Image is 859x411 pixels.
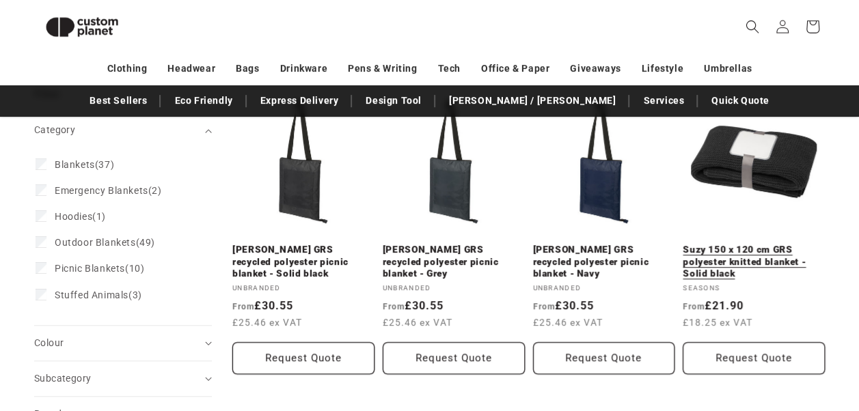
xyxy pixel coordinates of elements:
[533,342,675,374] button: Request Quote
[55,210,106,223] span: (1)
[167,89,239,113] a: Eco Friendly
[442,89,623,113] a: [PERSON_NAME] / [PERSON_NAME]
[383,244,525,280] a: [PERSON_NAME] GRS recycled polyester picnic blanket - Grey
[359,89,428,113] a: Design Tool
[280,57,327,81] a: Drinkware
[55,289,128,300] span: Stuffed Animals
[737,12,767,42] summary: Search
[55,211,92,222] span: Hoodies
[348,57,417,81] a: Pens & Writing
[83,89,154,113] a: Best Sellers
[55,237,136,248] span: Outdoor Blankets
[55,236,155,249] span: (49)
[107,57,148,81] a: Clothing
[55,262,144,274] span: (10)
[55,289,142,301] span: (3)
[232,244,374,280] a: [PERSON_NAME] GRS recycled polyester picnic blanket - Solid black
[55,185,148,196] span: Emergency Blankets
[437,57,460,81] a: Tech
[34,373,91,384] span: Subcategory
[34,113,212,147] summary: Category (0 selected)
[570,57,621,81] a: Giveaways
[704,57,752,81] a: Umbrellas
[55,158,114,171] span: (37)
[34,337,64,348] span: Colour
[254,89,346,113] a: Express Delivery
[34,326,212,360] summary: Colour (0 selected)
[55,184,162,197] span: (2)
[167,57,215,81] a: Headwear
[642,57,683,81] a: Lifestyle
[533,244,675,280] a: [PERSON_NAME] GRS recycled polyester picnic blanket - Navy
[34,361,212,396] summary: Subcategory (0 selected)
[236,57,259,81] a: Bags
[636,89,691,113] a: Services
[55,263,125,274] span: Picnic Blankets
[631,264,859,411] iframe: Chat Widget
[481,57,549,81] a: Office & Paper
[34,5,130,48] img: Custom Planet
[705,89,776,113] a: Quick Quote
[34,124,75,135] span: Category
[232,342,374,374] button: Request Quote
[683,244,825,280] a: Suzy 150 x 120 cm GRS polyester knitted blanket - Solid black
[55,159,95,170] span: Blankets
[383,342,525,374] button: Request Quote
